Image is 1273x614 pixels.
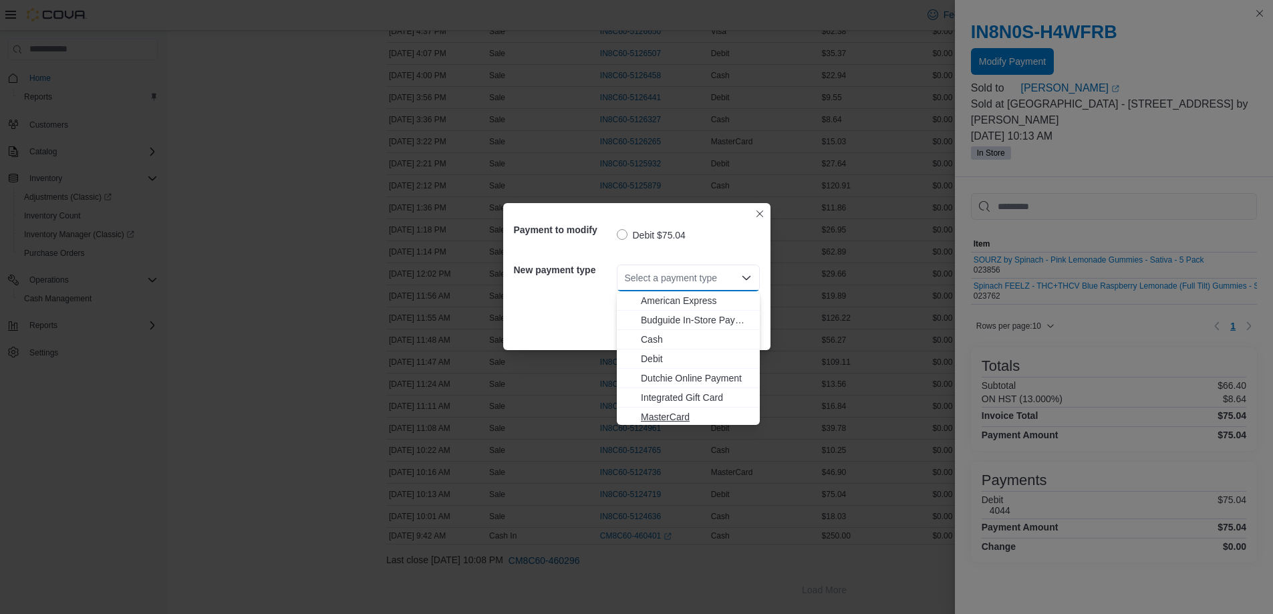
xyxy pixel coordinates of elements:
[641,313,752,327] span: Budguide In-Store Payment
[617,227,686,243] label: Debit $75.04
[617,330,760,349] button: Cash
[617,408,760,427] button: MasterCard
[617,349,760,369] button: Debit
[641,294,752,307] span: American Express
[625,270,626,286] input: Accessible screen reader label
[741,273,752,283] button: Close list of options
[641,371,752,385] span: Dutchie Online Payment
[514,216,614,243] h5: Payment to modify
[617,369,760,388] button: Dutchie Online Payment
[514,257,614,283] h5: New payment type
[617,388,760,408] button: Integrated Gift Card
[617,291,760,311] button: American Express
[617,311,760,330] button: Budguide In-Store Payment
[641,352,752,365] span: Debit
[641,410,752,424] span: MasterCard
[641,333,752,346] span: Cash
[617,291,760,446] div: Choose from the following options
[641,391,752,404] span: Integrated Gift Card
[752,206,768,222] button: Closes this modal window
